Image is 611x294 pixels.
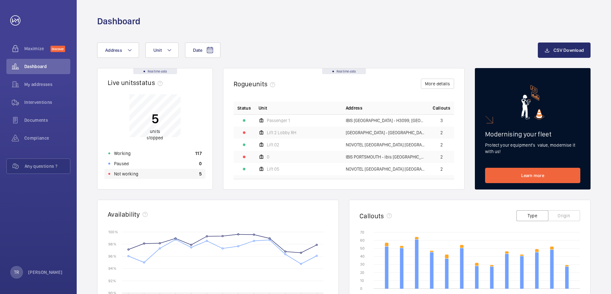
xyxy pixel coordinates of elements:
div: Real time data [322,68,366,74]
h2: Rogue [234,80,278,88]
span: Maximize [24,45,50,52]
span: [GEOGRAPHIC_DATA] - [GEOGRAPHIC_DATA] [346,130,425,135]
p: 5 [199,171,202,177]
span: Unit [153,48,162,53]
span: Lift 2 Lobby RH [267,130,296,135]
span: Date [193,48,202,53]
span: Compliance [24,135,70,141]
span: Callouts [433,105,450,111]
h2: Modernising your fleet [485,130,580,138]
span: IBIS PORTSMOUTH - ibis [GEOGRAPHIC_DATA] [346,155,425,159]
span: Interventions [24,99,70,105]
p: TR [14,269,19,275]
p: 117 [195,150,202,157]
span: Unit [259,105,267,111]
span: 2 [440,130,443,135]
p: 5 [147,111,163,127]
div: Real time data [133,68,177,74]
img: marketing-card.svg [521,85,545,120]
span: status [136,79,165,87]
text: 70 [360,230,364,235]
p: Paused [114,160,129,167]
text: 0 [360,286,362,291]
p: units [147,128,163,141]
span: 2 [440,143,443,147]
span: Lift 02 [267,143,279,147]
span: Discover [50,46,65,52]
button: Date [185,43,220,58]
span: Address [346,105,362,111]
span: Lift 05 [267,167,279,171]
text: 94 % [108,266,116,271]
span: Documents [24,117,70,123]
text: 10 [360,278,364,283]
a: Learn more [485,168,580,183]
span: units [252,80,278,88]
span: 2 [440,155,443,159]
button: Origin [548,210,580,221]
p: [PERSON_NAME] [28,269,63,275]
text: 98 % [108,242,116,246]
text: 60 [360,238,365,243]
span: Dashboard [24,63,70,70]
button: Unit [145,43,179,58]
h2: Callouts [360,212,384,220]
span: My addresses [24,81,70,88]
span: IBIS [GEOGRAPHIC_DATA] - H3099, [GEOGRAPHIC_DATA], [STREET_ADDRESS] [346,118,425,123]
h2: Availability [108,210,140,218]
span: CSV Download [553,48,584,53]
p: Status [237,105,251,111]
h1: Dashboard [97,15,140,27]
span: stopped [147,135,163,140]
span: Passenger 1 [267,118,290,123]
span: NOVOTEL [GEOGRAPHIC_DATA] [GEOGRAPHIC_DATA] - H9057, [GEOGRAPHIC_DATA] [GEOGRAPHIC_DATA], [STREET... [346,167,425,171]
span: Any questions ? [25,163,70,169]
span: 2 [440,167,443,171]
p: Not working [114,171,138,177]
span: Address [105,48,122,53]
text: 100 % [108,229,118,234]
h2: Live units [108,79,165,87]
text: 20 [360,270,364,275]
button: Address [97,43,139,58]
p: Working [114,150,131,157]
text: 50 [360,246,365,251]
text: 40 [360,254,365,259]
button: CSV Download [538,43,591,58]
button: Type [516,210,548,221]
span: 0 [267,155,269,159]
span: 3 [440,118,443,123]
text: 30 [360,262,365,267]
span: NOVOTEL [GEOGRAPHIC_DATA] [GEOGRAPHIC_DATA] - H9057, [GEOGRAPHIC_DATA] [GEOGRAPHIC_DATA], [STREET... [346,143,425,147]
p: 0 [199,160,202,167]
text: 96 % [108,254,116,259]
p: Protect your equipment's value, modernise it with us! [485,142,580,155]
text: 92 % [108,278,116,283]
button: More details [421,79,454,89]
